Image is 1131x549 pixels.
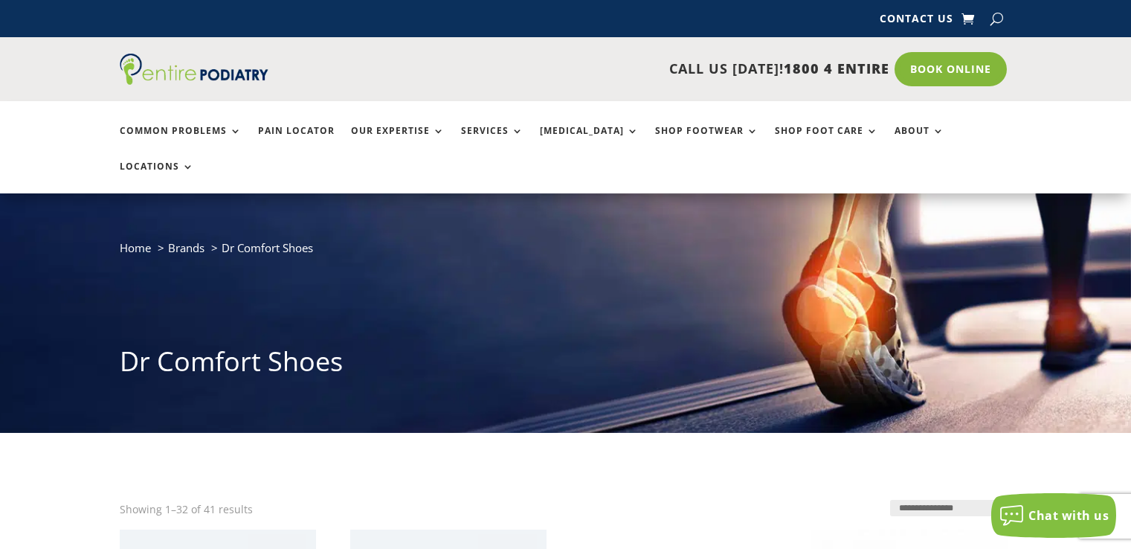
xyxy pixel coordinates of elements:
[120,54,268,85] img: logo (1)
[120,73,268,88] a: Entire Podiatry
[120,126,242,158] a: Common Problems
[120,161,194,193] a: Locations
[258,126,335,158] a: Pain Locator
[351,126,445,158] a: Our Expertise
[540,126,639,158] a: [MEDICAL_DATA]
[222,240,313,255] span: Dr Comfort Shoes
[120,500,253,519] p: Showing 1–32 of 41 results
[120,240,151,255] a: Home
[326,60,889,79] p: CALL US [DATE]!
[655,126,758,158] a: Shop Footwear
[1028,507,1109,524] span: Chat with us
[890,500,1012,516] select: Shop order
[120,238,1012,269] nav: breadcrumb
[775,126,878,158] a: Shop Foot Care
[120,343,1012,388] h1: Dr Comfort Shoes
[895,126,944,158] a: About
[991,493,1116,538] button: Chat with us
[168,240,204,255] a: Brands
[784,60,889,77] span: 1800 4 ENTIRE
[461,126,523,158] a: Services
[895,52,1007,86] a: Book Online
[880,13,953,30] a: Contact Us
